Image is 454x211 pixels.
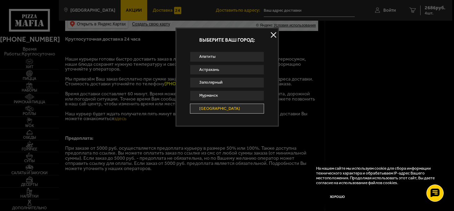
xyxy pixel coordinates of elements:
[190,52,264,62] a: Апатиты
[176,38,278,42] p: Выберите ваш город:
[190,91,264,101] a: Мурманск
[190,104,264,114] a: [GEOGRAPHIC_DATA]
[190,77,264,88] a: Заполярный
[190,65,264,75] a: Астрахань
[316,166,439,186] p: На нашем сайте мы используем cookie для сбора информации технического характера и обрабатываем IP...
[316,190,359,204] button: Хорошо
